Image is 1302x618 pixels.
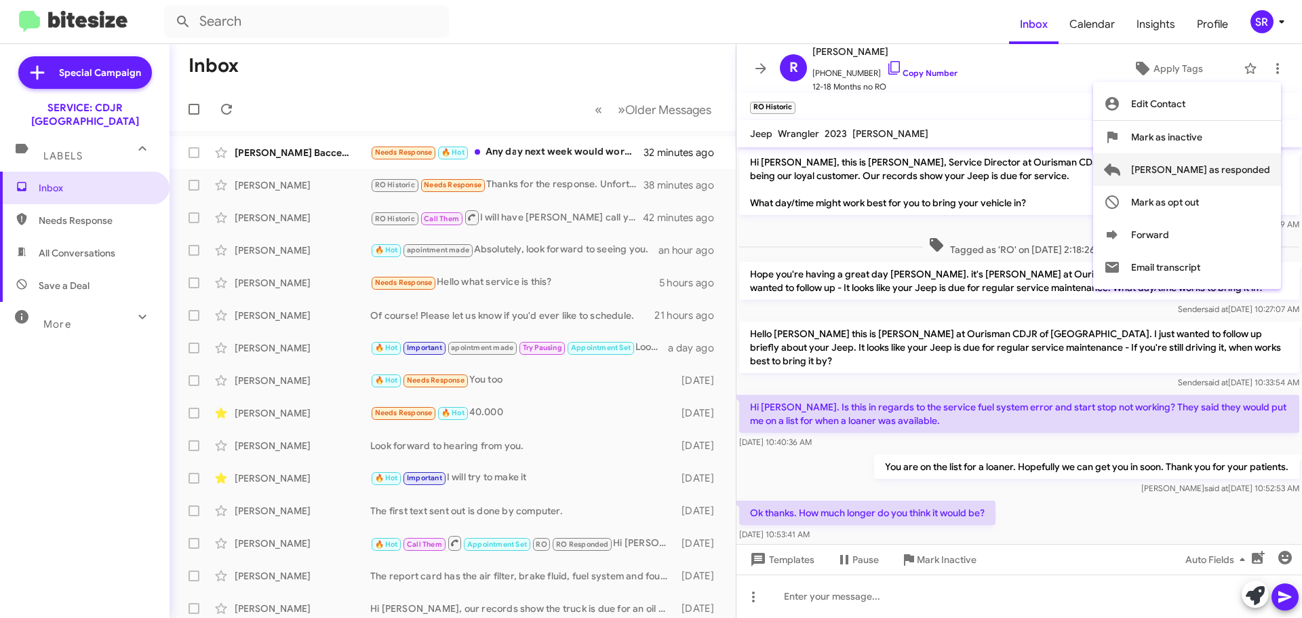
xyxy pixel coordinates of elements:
[1131,88,1185,120] span: Edit Contact
[1131,153,1270,186] span: [PERSON_NAME] as responded
[1093,251,1281,284] button: Email transcript
[1131,186,1199,218] span: Mark as opt out
[1131,121,1202,153] span: Mark as inactive
[1093,218,1281,251] button: Forward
